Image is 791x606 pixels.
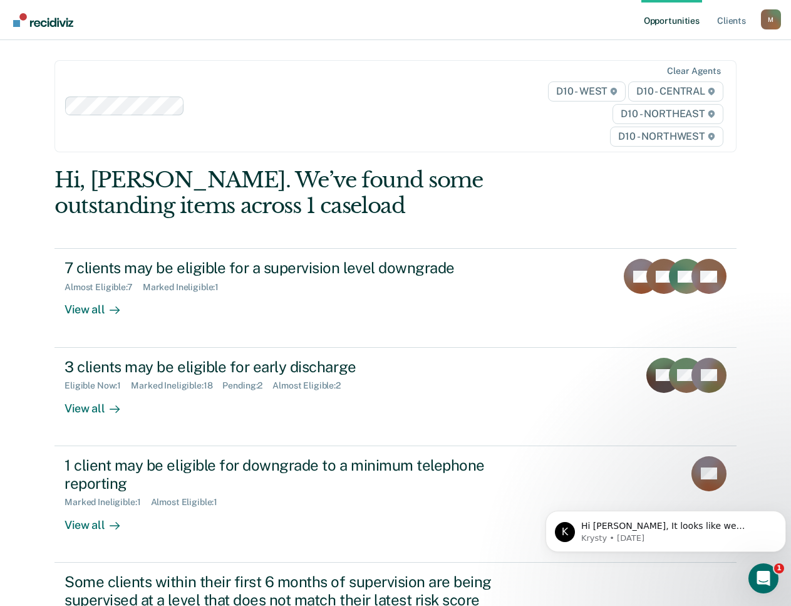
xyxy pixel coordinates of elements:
span: 1 [774,563,784,573]
div: Almost Eligible : 2 [272,380,351,391]
div: Clear agents [667,66,720,76]
span: D10 - NORTHWEST [610,127,723,147]
div: Eligible Now : 1 [65,380,131,391]
div: Hi, [PERSON_NAME]. We’ve found some outstanding items across 1 caseload [54,167,600,219]
div: 3 clients may be eligible for early discharge [65,358,504,376]
div: 1 client may be eligible for downgrade to a minimum telephone reporting [65,456,504,493]
div: 7 clients may be eligible for a supervision level downgrade [65,259,504,277]
div: Marked Ineligible : 1 [65,497,150,508]
div: M [761,9,781,29]
div: Almost Eligible : 1 [151,497,228,508]
div: View all [65,508,135,532]
div: View all [65,391,135,415]
p: Message from Krysty, sent 1w ago [41,48,230,60]
span: D10 - CENTRAL [628,81,723,102]
a: 3 clients may be eligible for early dischargeEligible Now:1Marked Ineligible:18Pending:2Almost El... [54,348,737,446]
div: View all [65,293,135,317]
span: D10 - NORTHEAST [613,104,723,124]
button: Profile dropdown button [761,9,781,29]
iframe: Intercom live chat [748,563,778,593]
iframe: Intercom notifications message [540,484,791,572]
a: 1 client may be eligible for downgrade to a minimum telephone reportingMarked Ineligible:1Almost ... [54,446,737,563]
span: Hi [PERSON_NAME], It looks like we haven’t heard back from you in a while so we’re going to close... [41,36,225,108]
span: D10 - WEST [548,81,626,102]
div: Marked Ineligible : 18 [131,380,222,391]
div: Pending : 2 [222,380,272,391]
img: Recidiviz [13,13,73,27]
a: 7 clients may be eligible for a supervision level downgradeAlmost Eligible:7Marked Ineligible:1Vi... [54,248,737,347]
div: Almost Eligible : 7 [65,282,143,293]
div: Marked Ineligible : 1 [143,282,229,293]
